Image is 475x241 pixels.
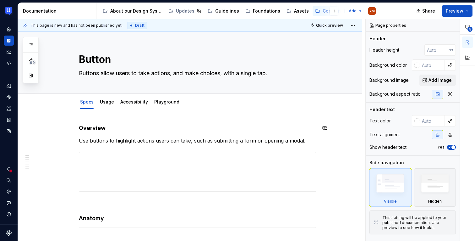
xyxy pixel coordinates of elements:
[23,8,94,14] div: Documentation
[79,215,316,222] h4: Anatomy
[29,60,36,65] span: 99
[449,48,453,53] p: px
[419,75,456,86] button: Add image
[316,23,343,28] span: Quick preview
[382,215,452,230] div: This setting will be applied to your published documentation. Use preview to see how it looks.
[4,58,14,68] a: Code automation
[369,47,399,53] div: Header height
[166,6,204,16] a: Updates
[4,81,14,91] a: Design tokens
[313,6,353,16] a: Components
[243,6,283,16] a: Foundations
[428,199,442,204] div: Hidden
[369,106,395,113] div: Header text
[79,124,316,132] h4: Overview
[419,59,445,71] input: Auto
[78,95,96,108] div: Specs
[369,168,412,207] div: Visible
[100,99,114,104] a: Usage
[253,8,280,14] div: Foundations
[215,8,239,14] div: Guidelines
[5,7,13,15] img: 41adf70f-fc1c-4662-8e2d-d2ab9c673b1b.png
[369,77,409,83] div: Background image
[110,8,162,14] div: About our Design System
[4,24,14,34] a: Home
[429,77,452,83] span: Add image
[308,21,346,30] button: Quick preview
[4,92,14,102] a: Components
[414,168,456,207] div: Hidden
[369,144,407,150] div: Show header text
[135,23,145,28] span: Draft
[384,199,397,204] div: Visible
[4,175,14,185] button: Search ⌘K
[4,115,14,125] a: Storybook stories
[446,8,463,14] span: Preview
[467,27,472,32] span: 5
[349,8,357,14] span: Add
[294,8,309,14] div: Assets
[4,104,14,114] a: Assets
[369,132,400,138] div: Text alignment
[369,62,407,68] div: Background color
[424,44,449,56] input: Auto
[118,95,150,108] div: Accessibility
[154,99,179,104] a: Playground
[176,8,194,14] div: Updates
[442,5,472,17] button: Preview
[97,95,117,108] div: Usage
[4,187,14,197] a: Settings
[369,160,404,166] div: Side navigation
[80,99,94,104] a: Specs
[369,91,421,97] div: Background aspect ratio
[79,137,316,144] p: Use buttons to highlight actions users can take, such as submitting a form or opening a modal.
[4,47,14,57] a: Analytics
[100,6,165,16] a: About our Design System
[413,5,439,17] button: Share
[284,6,311,16] a: Assets
[30,23,123,28] span: This page is new and has not been published yet.
[152,95,182,108] div: Playground
[422,8,435,14] span: Share
[78,68,315,78] textarea: Buttons allow users to take actions, and make choices, with a single tap.
[120,99,148,104] a: Accessibility
[4,164,14,174] button: Notifications
[4,126,14,136] a: Data sources
[341,7,364,15] button: Add
[78,52,315,67] textarea: Button
[419,115,445,126] input: Auto
[369,8,375,14] div: YM
[6,230,12,236] svg: Supernova Logo
[369,36,385,42] div: Header
[4,36,14,46] a: Documentation
[4,198,14,208] button: Contact support
[369,118,391,124] div: Text color
[205,6,242,16] a: Guidelines
[437,145,445,150] label: Yes
[100,5,340,17] div: Page tree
